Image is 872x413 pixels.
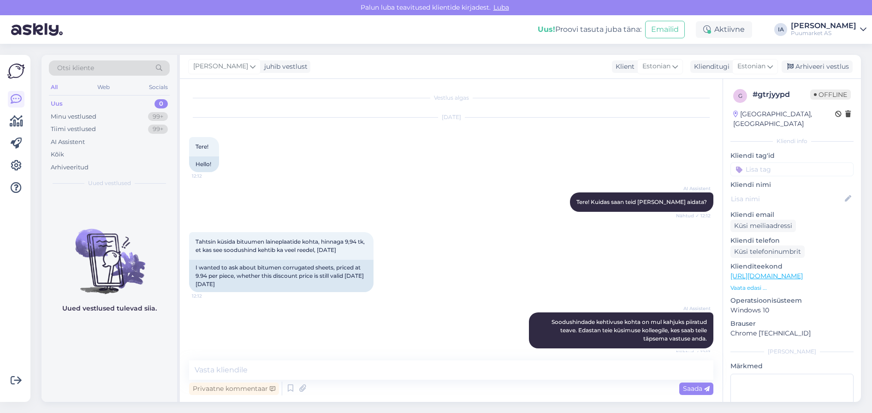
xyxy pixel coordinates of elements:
[690,62,730,72] div: Klienditugi
[730,236,854,245] p: Kliendi telefon
[51,150,64,159] div: Kõik
[730,296,854,305] p: Operatsioonisüsteem
[193,61,248,72] span: [PERSON_NAME]
[95,81,112,93] div: Web
[189,260,374,292] div: I wanted to ask about bitumen corrugated sheets, priced at 9.94 per piece, whether this discount ...
[148,125,168,134] div: 99+
[538,24,641,35] div: Proovi tasuta juba täna:
[738,92,742,99] span: g
[810,90,851,100] span: Offline
[730,284,854,292] p: Vaata edasi ...
[730,319,854,329] p: Brauser
[49,81,59,93] div: All
[733,109,835,129] div: [GEOGRAPHIC_DATA], [GEOGRAPHIC_DATA]
[538,25,555,34] b: Uus!
[189,94,713,102] div: Vestlus algas
[730,361,854,371] p: Märkmed
[676,349,711,356] span: Nähtud ✓ 12:13
[261,62,308,72] div: juhib vestlust
[676,212,711,219] span: Nähtud ✓ 12:12
[192,293,226,299] span: 12:12
[730,220,796,232] div: Küsi meiliaadressi
[62,304,157,313] p: Uued vestlused tulevad siia.
[576,198,707,205] span: Tere! Kuidas saan teid [PERSON_NAME] aidata?
[730,151,854,161] p: Kliendi tag'id
[791,22,856,30] div: [PERSON_NAME]
[552,318,708,342] span: Soodushindade kehtivuse kohta on mul kahjuks piiratud teave. Edastan teie küsimuse kolleegile, ke...
[189,156,219,172] div: Hello!
[196,143,208,150] span: Tere!
[730,180,854,190] p: Kliendi nimi
[51,163,89,172] div: Arhiveeritud
[730,137,854,145] div: Kliendi info
[753,89,810,100] div: # gtrjyypd
[196,238,366,253] span: Tahtsin küsida bituumen laineplaatide kohta, hinnaga 9,94 tk, et kas see soodushind kehtib ka vee...
[730,305,854,315] p: Windows 10
[730,272,803,280] a: [URL][DOMAIN_NAME]
[57,63,94,73] span: Otsi kliente
[42,212,177,295] img: No chats
[51,99,63,108] div: Uus
[612,62,635,72] div: Klient
[192,173,226,180] span: 12:12
[88,179,131,187] span: Uued vestlused
[730,210,854,220] p: Kliendi email
[791,30,856,37] div: Puumarket AS
[491,3,512,12] span: Luba
[730,162,854,176] input: Lisa tag
[51,125,96,134] div: Tiimi vestlused
[737,61,765,72] span: Estonian
[645,21,685,38] button: Emailid
[642,61,670,72] span: Estonian
[774,23,787,36] div: IA
[730,245,805,258] div: Küsi telefoninumbrit
[782,60,853,73] div: Arhiveeri vestlus
[730,329,854,338] p: Chrome [TECHNICAL_ID]
[51,138,85,147] div: AI Assistent
[696,21,752,38] div: Aktiivne
[730,262,854,271] p: Klienditeekond
[676,305,711,312] span: AI Assistent
[51,112,96,121] div: Minu vestlused
[7,62,25,80] img: Askly Logo
[683,384,710,393] span: Saada
[676,185,711,192] span: AI Assistent
[791,22,866,37] a: [PERSON_NAME]Puumarket AS
[154,99,168,108] div: 0
[189,113,713,121] div: [DATE]
[148,112,168,121] div: 99+
[189,383,279,395] div: Privaatne kommentaar
[147,81,170,93] div: Socials
[731,194,843,204] input: Lisa nimi
[730,347,854,356] div: [PERSON_NAME]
